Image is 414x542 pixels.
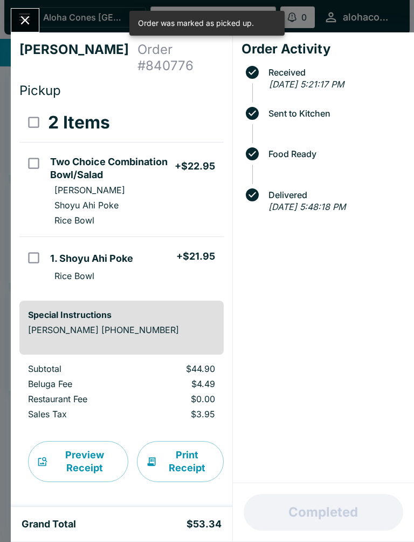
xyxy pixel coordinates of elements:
[28,394,126,404] p: Restaurant Fee
[28,378,126,389] p: Beluga Fee
[28,309,215,320] h6: Special Instructions
[54,185,125,195] p: [PERSON_NAME]
[19,363,224,424] table: orders table
[263,67,405,77] span: Received
[137,42,224,74] h4: Order # 840776
[48,112,110,133] h3: 2 Items
[11,9,39,32] button: Close
[28,409,126,419] p: Sales Tax
[143,394,215,404] p: $0.00
[28,363,126,374] p: Subtotal
[50,155,174,181] h5: Two Choice Combination Bowl/Salad
[175,160,215,173] h5: + $22.95
[19,42,137,74] h4: [PERSON_NAME]
[54,200,119,211] p: Shoyu Ahi Poke
[22,518,76,531] h5: Grand Total
[268,201,346,212] em: [DATE] 5:48:18 PM
[137,441,224,482] button: Print Receipt
[187,518,222,531] h5: $53.34
[263,149,405,159] span: Food Ready
[28,324,215,335] p: [PERSON_NAME] [PHONE_NUMBER]
[50,252,133,265] h5: 1. Shoyu Ahi Poke
[241,41,405,57] h4: Order Activity
[143,378,215,389] p: $4.49
[19,103,224,292] table: orders table
[54,270,94,281] p: Rice Bowl
[143,409,215,419] p: $3.95
[263,109,405,118] span: Sent to Kitchen
[138,14,254,32] div: Order was marked as picked up.
[19,83,61,98] span: Pickup
[54,215,94,226] p: Rice Bowl
[28,441,128,482] button: Preview Receipt
[176,250,215,263] h5: + $21.95
[143,363,215,374] p: $44.90
[269,79,344,90] em: [DATE] 5:21:17 PM
[263,190,405,200] span: Delivered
